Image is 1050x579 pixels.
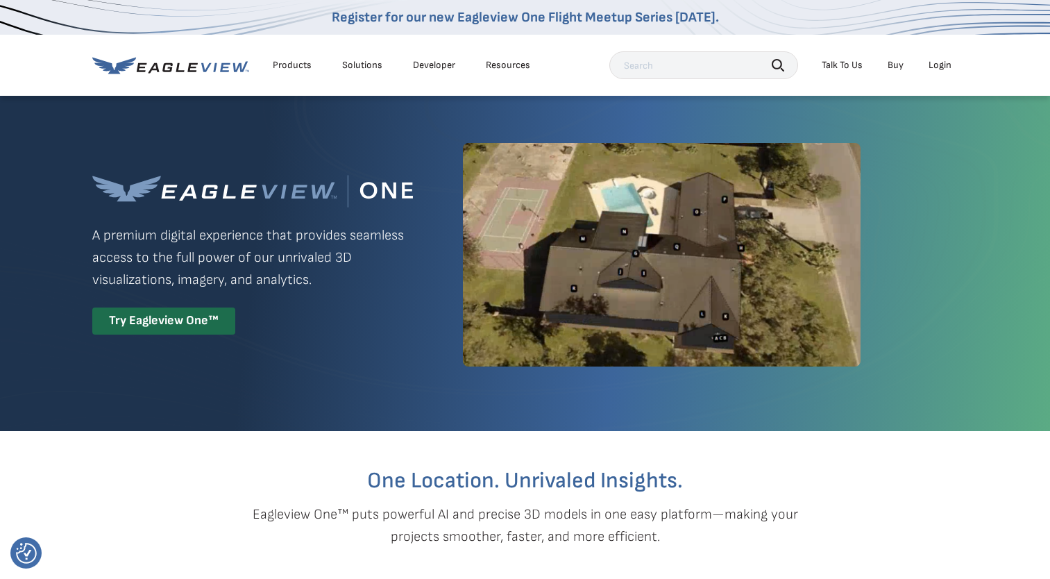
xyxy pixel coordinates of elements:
[342,59,382,72] div: Solutions
[888,59,904,72] a: Buy
[103,470,948,492] h2: One Location. Unrivaled Insights.
[822,59,863,72] div: Talk To Us
[92,308,235,335] div: Try Eagleview One™
[16,543,37,564] button: Consent Preferences
[92,224,413,291] p: A premium digital experience that provides seamless access to the full power of our unrivaled 3D ...
[929,59,951,72] div: Login
[228,503,822,548] p: Eagleview One™ puts powerful AI and precise 3D models in one easy platform—making your projects s...
[332,9,719,26] a: Register for our new Eagleview One Flight Meetup Series [DATE].
[609,51,798,79] input: Search
[273,59,312,72] div: Products
[486,59,530,72] div: Resources
[92,175,413,208] img: Eagleview One™
[413,59,455,72] a: Developer
[16,543,37,564] img: Revisit consent button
